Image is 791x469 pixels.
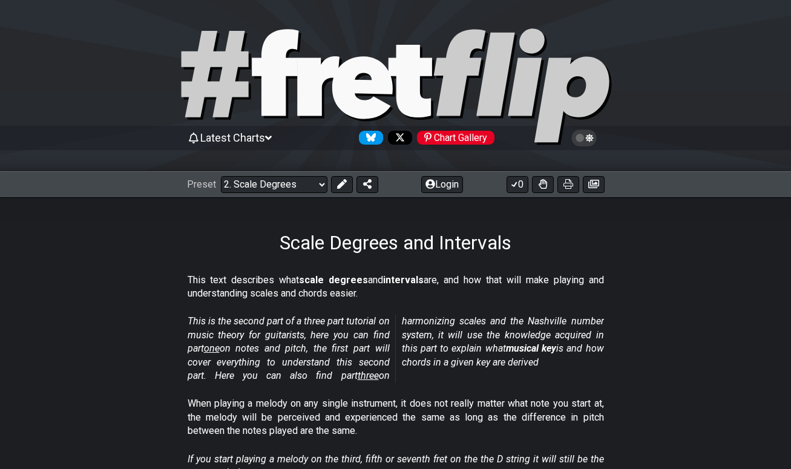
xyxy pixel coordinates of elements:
span: one [204,343,220,354]
button: Edit Preset [331,176,353,193]
button: Create image [583,176,605,193]
em: This is the second part of a three part tutorial on music theory for guitarists, here you can fin... [188,315,604,381]
p: This text describes what and are, and how that will make playing and understanding scales and cho... [188,274,604,301]
button: 0 [507,176,528,193]
a: Follow #fretflip at Bluesky [354,131,383,145]
div: Chart Gallery [417,131,494,145]
button: Toggle Dexterity for all fretkits [532,176,554,193]
a: Follow #fretflip at X [383,131,412,145]
button: Login [421,176,463,193]
select: Preset [221,176,327,193]
strong: scale degrees [299,274,368,286]
h1: Scale Degrees and Intervals [280,231,511,254]
strong: musical key [506,343,556,354]
span: Toggle light / dark theme [577,133,591,143]
span: Preset [187,179,216,190]
strong: intervals [383,274,424,286]
p: When playing a melody on any single instrument, it does not really matter what note you start at,... [188,397,604,438]
span: three [358,370,379,381]
a: #fretflip at Pinterest [412,131,494,145]
button: Share Preset [356,176,378,193]
button: Print [557,176,579,193]
span: Latest Charts [200,131,265,144]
